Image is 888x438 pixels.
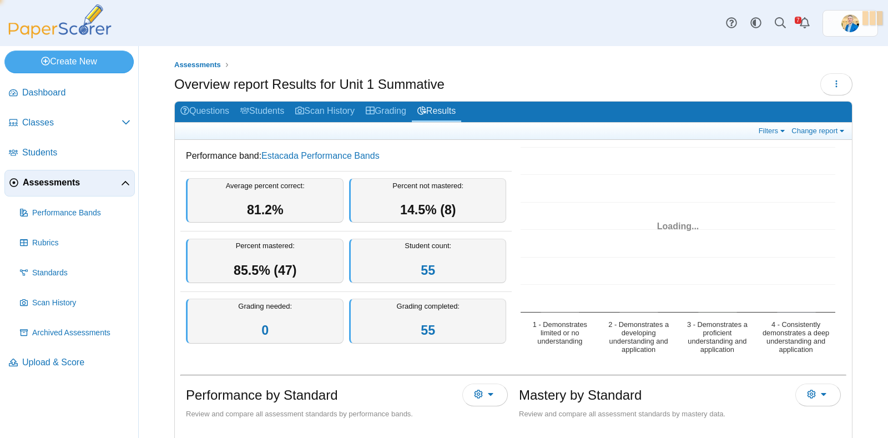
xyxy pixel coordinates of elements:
[4,51,134,73] a: Create New
[793,11,817,36] a: Alerts
[22,87,130,99] span: Dashboard
[823,10,878,37] a: ps.jrF02AmRZeRNgPWo
[360,102,412,122] a: Grading
[16,200,135,226] a: Performance Bands
[22,147,130,159] span: Students
[261,323,269,338] a: 0
[174,61,221,69] span: Assessments
[400,203,456,217] span: 14.5% (8)
[171,58,224,72] a: Assessments
[421,323,435,338] a: 55
[16,290,135,316] a: Scan History
[349,239,507,284] div: Student count:
[32,268,130,279] span: Standards
[23,177,121,189] span: Assessments
[186,178,344,223] div: Average percent correct:
[841,14,859,32] img: ps.jrF02AmRZeRNgPWo
[186,409,508,419] div: Review and compare all assessment standards by performance bands.
[186,239,344,284] div: Percent mastered:
[462,384,508,406] button: More options
[32,238,130,249] span: Rubrics
[32,328,130,339] span: Archived Assessments
[22,356,130,369] span: Upload & Score
[608,320,669,354] text: 2 - Demonstrates a developing understanding and application
[795,384,841,406] button: More options
[234,263,296,278] span: 85.5% (47)
[515,142,846,364] div: Chart. Highcharts interactive chart.
[515,142,841,364] svg: Interactive chart
[16,260,135,286] a: Standards
[519,386,642,405] h1: Mastery by Standard
[789,126,849,135] a: Change report
[412,102,461,122] a: Results
[186,299,344,344] div: Grading needed:
[841,14,859,32] span: Travis McFarland
[32,208,130,219] span: Performance Bands
[4,350,135,376] a: Upload & Score
[32,298,130,309] span: Scan History
[349,299,507,344] div: Grading completed:
[4,4,115,38] img: PaperScorer
[349,178,507,223] div: Percent not mastered:
[4,31,115,40] a: PaperScorer
[247,203,284,217] span: 81.2%
[533,320,587,345] text: 1 - Demonstrates limited or no understanding
[290,102,360,122] a: Scan History
[16,320,135,346] a: Archived Assessments
[235,102,290,122] a: Students
[261,151,380,160] a: Estacada Performance Bands
[175,102,235,122] a: Questions
[174,75,445,94] h1: Overview report Results for Unit 1 Summative
[421,263,435,278] a: 55
[4,80,135,107] a: Dashboard
[4,170,135,197] a: Assessments
[657,221,699,231] span: Loading...
[16,230,135,256] a: Rubrics
[756,126,790,135] a: Filters
[22,117,122,129] span: Classes
[180,142,512,170] dd: Performance band:
[687,320,748,354] text: 3 - Demonstrates a proficient understanding and application
[4,140,135,167] a: Students
[519,409,841,419] div: Review and compare all assessment standards by mastery data.
[763,320,829,354] text: 4 - Consistently demonstrates a deep understanding and application
[4,110,135,137] a: Classes
[186,386,337,405] h1: Performance by Standard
